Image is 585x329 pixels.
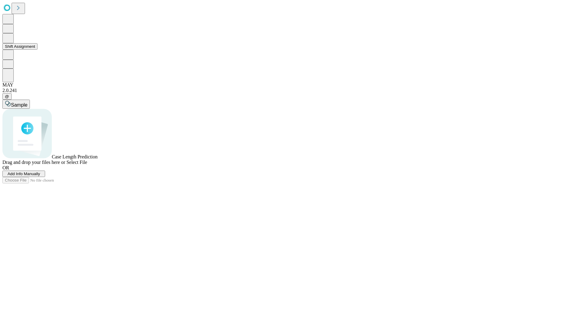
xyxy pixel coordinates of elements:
[2,171,45,177] button: Add Info Manually
[2,165,9,170] span: OR
[11,102,27,108] span: Sample
[2,93,12,100] button: @
[2,160,65,165] span: Drag and drop your files here or
[8,172,40,176] span: Add Info Manually
[2,88,583,93] div: 2.0.241
[66,160,87,165] span: Select File
[2,43,37,50] button: Shift Assignment
[2,82,583,88] div: MAY
[5,94,9,99] span: @
[2,100,30,109] button: Sample
[52,154,97,159] span: Case Length Prediction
